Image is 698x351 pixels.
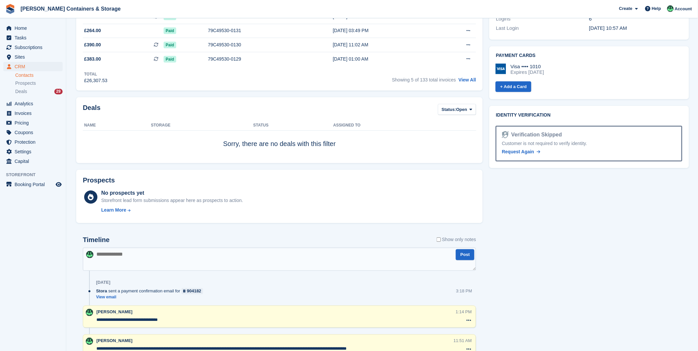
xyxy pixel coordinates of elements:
div: sent a payment confirmation email for [96,288,206,294]
div: Verification Skipped [509,131,562,139]
img: Arjun Preetham [86,309,93,316]
div: Learn More [101,207,126,214]
span: £383.00 [84,56,101,63]
a: Request Again [502,148,540,155]
span: Status: [442,106,456,113]
time: 2025-06-26 09:57:43 UTC [589,25,627,31]
div: £26,307.53 [84,77,107,84]
span: Sites [15,52,54,62]
a: Contacts [15,72,63,78]
span: Help [652,5,661,12]
span: Sorry, there are no deals with this filter [223,140,336,147]
a: Preview store [55,180,63,188]
div: 1:14 PM [456,309,472,315]
span: Home [15,24,54,33]
a: menu [3,52,63,62]
a: + Add a Card [496,81,531,92]
a: [PERSON_NAME] Containers & Storage [18,3,123,14]
div: 29 [54,89,63,94]
div: [DATE] 03:49 PM [333,27,436,34]
a: menu [3,43,63,52]
div: 79C49530-0129 [208,56,309,63]
a: Deals 29 [15,88,63,95]
img: stora-icon-8386f47178a22dfd0bd8f6a31ec36ba5ce8667c1dd55bd0f319d3a0aa187defe.svg [5,4,15,14]
span: Invoices [15,109,54,118]
div: Expires [DATE] [510,69,544,75]
a: menu [3,62,63,71]
div: [DATE] [96,280,110,285]
span: Create [619,5,632,12]
div: [DATE] 01:00 AM [333,56,436,63]
img: Arjun Preetham [86,251,93,258]
div: Total [84,71,107,77]
a: menu [3,147,63,156]
th: Assigned to [333,120,476,131]
span: Storefront [6,172,66,178]
label: Show only notes [437,236,476,243]
a: menu [3,180,63,189]
th: Name [83,120,151,131]
div: [DATE] 11:02 AM [333,41,436,48]
a: menu [3,109,63,118]
span: Tasks [15,33,54,42]
span: Capital [15,157,54,166]
h2: Identity verification [496,113,682,118]
span: Deals [15,88,27,95]
span: Account [675,6,692,12]
span: Subscriptions [15,43,54,52]
h2: Deals [83,104,100,116]
h2: Payment cards [496,53,682,58]
span: Settings [15,147,54,156]
a: 904182 [182,288,203,294]
div: No prospects yet [101,189,243,197]
div: Visa •••• 1010 [510,64,544,70]
span: Request Again [502,149,534,154]
span: [PERSON_NAME] [96,310,133,315]
a: View All [458,77,476,82]
span: Prospects [15,80,36,86]
a: menu [3,99,63,108]
span: CRM [15,62,54,71]
input: Show only notes [437,236,441,243]
span: £390.00 [84,41,101,48]
span: Booking Portal [15,180,54,189]
th: Status [253,120,334,131]
a: menu [3,33,63,42]
span: Showing 5 of 133 total invoices [392,77,456,82]
a: menu [3,137,63,147]
div: Last Login [496,25,589,32]
th: Storage [151,120,253,131]
h2: Timeline [83,236,110,244]
div: Logins [496,15,589,23]
img: Arjun Preetham [86,338,93,345]
span: Open [456,106,467,113]
span: Paid [164,27,176,34]
span: Paid [164,42,176,48]
span: Paid [164,56,176,63]
div: 904182 [187,288,201,294]
span: Stora [96,288,107,294]
div: 6 [589,15,682,23]
a: View email [96,295,206,300]
div: Storefront lead form submissions appear here as prospects to action. [101,197,243,204]
div: 79C49530-0131 [208,27,309,34]
span: Protection [15,137,54,147]
a: menu [3,157,63,166]
img: Visa Logo [496,64,506,74]
span: Analytics [15,99,54,108]
button: Status: Open [438,104,476,115]
a: Prospects [15,80,63,87]
img: Arjun Preetham [667,5,674,12]
div: 11:51 AM [454,338,472,344]
a: Learn More [101,207,243,214]
a: menu [3,24,63,33]
h2: Prospects [83,176,115,184]
div: Customer is not required to verify identity. [502,140,676,147]
div: 79C49530-0130 [208,41,309,48]
span: Coupons [15,128,54,137]
div: 3:18 PM [456,288,472,294]
a: menu [3,128,63,137]
a: menu [3,118,63,127]
span: [PERSON_NAME] [96,338,133,343]
button: Post [456,249,474,260]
